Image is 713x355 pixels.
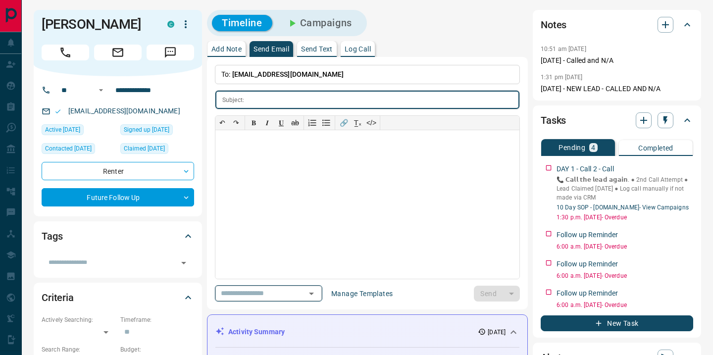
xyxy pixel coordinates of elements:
[212,15,272,31] button: Timeline
[288,116,302,130] button: ab
[94,45,142,60] span: Email
[147,45,194,60] span: Message
[229,116,243,130] button: ↷
[638,145,673,152] p: Completed
[541,17,566,33] h2: Notes
[45,144,92,153] span: Contacted [DATE]
[42,315,115,324] p: Actively Searching:
[167,21,174,28] div: condos.ca
[260,116,274,130] button: 𝑰
[325,286,399,302] button: Manage Templates
[557,271,693,280] p: 6:00 a.m. [DATE] - Overdue
[42,224,194,248] div: Tags
[211,46,242,52] p: Add Note
[541,112,566,128] h2: Tasks
[215,116,229,130] button: ↶
[279,119,284,127] span: 𝐔
[42,286,194,309] div: Criteria
[222,96,244,104] p: Subject:
[215,323,519,341] div: Activity Summary[DATE]
[54,108,61,115] svg: Email Valid
[124,144,165,153] span: Claimed [DATE]
[557,301,693,309] p: 6:00 a.m. [DATE] - Overdue
[215,65,520,84] p: To:
[557,259,618,269] p: Follow up Reminder
[364,116,378,130] button: </>
[42,290,74,305] h2: Criteria
[120,345,194,354] p: Budget:
[42,45,89,60] span: Call
[351,116,364,130] button: T̲ₓ
[177,256,191,270] button: Open
[541,84,693,94] p: [DATE] - NEW LEAD - CALLED AND N/A
[557,204,689,211] a: 10 Day SOP - [DOMAIN_NAME]- View Campaigns
[541,108,693,132] div: Tasks
[95,84,107,96] button: Open
[345,46,371,52] p: Log Call
[488,328,506,337] p: [DATE]
[254,46,289,52] p: Send Email
[301,46,333,52] p: Send Text
[541,13,693,37] div: Notes
[305,287,318,301] button: Open
[541,74,583,81] p: 1:31 pm [DATE]
[557,288,618,299] p: Follow up Reminder
[591,144,595,151] p: 4
[541,315,693,331] button: New Task
[247,116,260,130] button: 𝐁
[120,143,194,157] div: Tue Oct 07 2025
[232,70,344,78] span: [EMAIL_ADDRESS][DOMAIN_NAME]
[228,327,285,337] p: Activity Summary
[42,124,115,138] div: Tue Oct 07 2025
[42,162,194,180] div: Renter
[42,188,194,206] div: Future Follow Up
[319,116,333,130] button: Bullet list
[557,213,693,222] p: 1:30 p.m. [DATE] - Overdue
[557,242,693,251] p: 6:00 a.m. [DATE] - Overdue
[557,175,693,202] p: 📞 𝗖𝗮𝗹𝗹 𝘁𝗵𝗲 𝗹𝗲𝗮𝗱 𝗮𝗴𝗮𝗶𝗻. ● 2nd Call Attempt ● Lead Claimed [DATE] ‎● Log call manually if not made ...
[42,228,62,244] h2: Tags
[42,143,115,157] div: Tue Oct 07 2025
[541,46,586,52] p: 10:51 am [DATE]
[337,116,351,130] button: 🔗
[120,315,194,324] p: Timeframe:
[557,164,614,174] p: DAY 1 - Call 2 - Call
[68,107,180,115] a: [EMAIL_ADDRESS][DOMAIN_NAME]
[42,16,153,32] h1: [PERSON_NAME]
[557,230,618,240] p: Follow up Reminder
[42,345,115,354] p: Search Range:
[45,125,80,135] span: Active [DATE]
[276,15,362,31] button: Campaigns
[291,119,299,127] s: ab
[541,55,693,66] p: [DATE] - Called and N/A
[559,144,585,151] p: Pending
[274,116,288,130] button: 𝐔
[120,124,194,138] div: Thu Aug 08 2024
[306,116,319,130] button: Numbered list
[474,286,520,302] div: split button
[124,125,169,135] span: Signed up [DATE]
